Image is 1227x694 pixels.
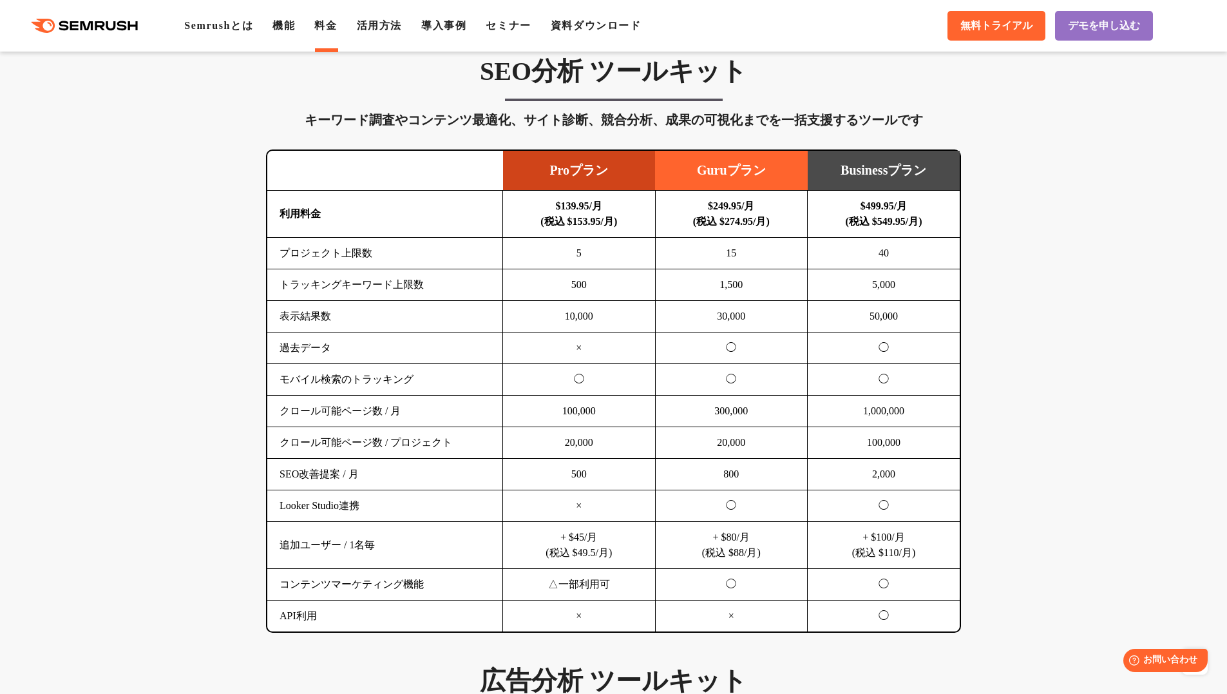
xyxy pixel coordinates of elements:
td: △一部利用可 [503,569,656,601]
h3: SEO分析 ツールキット [266,55,961,88]
td: 過去データ [267,333,503,364]
b: $249.95/月 (税込 $274.95/月) [693,200,770,227]
td: 10,000 [503,301,656,333]
a: デモを申し込む [1055,11,1153,41]
td: 2,000 [808,459,960,490]
a: 無料トライアル [947,11,1045,41]
td: × [655,601,808,632]
b: $499.95/月 (税込 $549.95/月) [845,200,922,227]
td: ◯ [655,364,808,396]
b: $139.95/月 (税込 $153.95/月) [540,200,617,227]
td: 800 [655,459,808,490]
td: ◯ [808,569,960,601]
td: ◯ [655,569,808,601]
a: 機能 [272,20,295,31]
td: 1,500 [655,269,808,301]
td: 1,000,000 [808,396,960,427]
td: 50,000 [808,301,960,333]
a: Semrushとは [184,20,253,31]
td: Businessプラン [808,151,960,191]
td: 5,000 [808,269,960,301]
td: SEO改善提案 / 月 [267,459,503,490]
td: × [503,490,656,522]
a: セミナー [486,20,531,31]
td: ◯ [808,333,960,364]
td: 40 [808,238,960,269]
td: 500 [503,269,656,301]
td: Looker Studio連携 [267,490,503,522]
b: 利用料金 [280,208,321,219]
div: キーワード調査やコンテンツ最適化、サイト診断、競合分析、成果の可視化までを一括支援するツールです [266,110,961,130]
td: 追加ユーザー / 1名毎 [267,522,503,569]
td: × [503,601,656,632]
td: 30,000 [655,301,808,333]
td: クロール可能ページ数 / 月 [267,396,503,427]
span: 無料トライアル [960,19,1032,33]
td: 20,000 [655,427,808,459]
td: ◯ [808,490,960,522]
td: プロジェクト上限数 [267,238,503,269]
a: 資料ダウンロード [551,20,642,31]
td: ◯ [655,490,808,522]
td: Guruプラン [655,151,808,191]
td: 20,000 [503,427,656,459]
td: ◯ [808,364,960,396]
td: 100,000 [503,396,656,427]
a: 活用方法 [357,20,402,31]
td: コンテンツマーケティング機能 [267,569,503,601]
td: 500 [503,459,656,490]
td: 表示結果数 [267,301,503,333]
iframe: Help widget launcher [1112,644,1213,680]
td: × [503,333,656,364]
td: 5 [503,238,656,269]
td: API利用 [267,601,503,632]
span: デモを申し込む [1068,19,1140,33]
td: トラッキングキーワード上限数 [267,269,503,301]
td: ◯ [808,601,960,632]
a: 料金 [314,20,337,31]
td: 100,000 [808,427,960,459]
td: ◯ [503,364,656,396]
td: クロール可能ページ数 / プロジェクト [267,427,503,459]
td: Proプラン [503,151,656,191]
a: 導入事例 [421,20,466,31]
td: + $45/月 (税込 $49.5/月) [503,522,656,569]
td: 15 [655,238,808,269]
td: + $80/月 (税込 $88/月) [655,522,808,569]
td: + $100/月 (税込 $110/月) [808,522,960,569]
td: ◯ [655,333,808,364]
td: 300,000 [655,396,808,427]
td: モバイル検索のトラッキング [267,364,503,396]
